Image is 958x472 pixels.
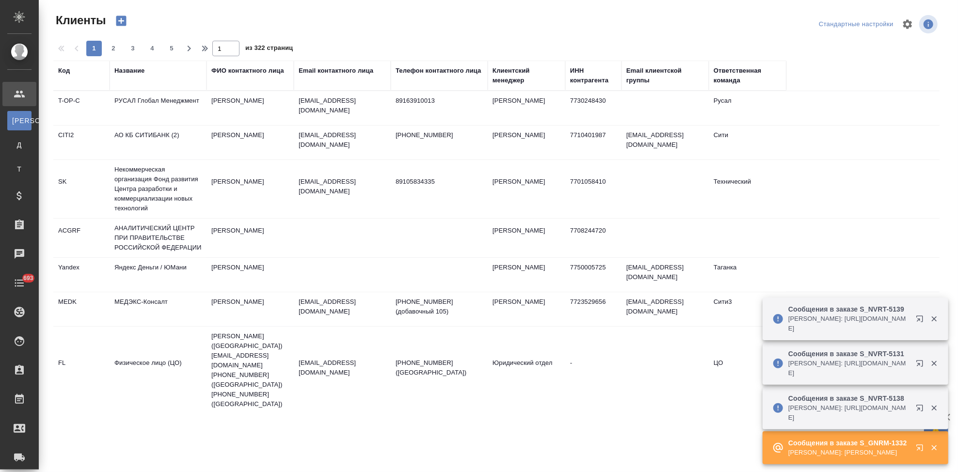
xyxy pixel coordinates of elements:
[910,309,933,332] button: Открыть в новой вкладке
[565,353,622,387] td: -
[110,292,207,326] td: МЕДЭКС-Консалт
[709,91,786,125] td: Русал
[7,159,32,179] a: Т
[570,66,617,85] div: ИНН контрагента
[396,297,483,316] p: [PHONE_NUMBER] (добавочный 105)
[565,172,622,206] td: 7701058410
[788,349,910,359] p: Сообщения в заказе S_NVRT-5131
[788,359,910,378] p: [PERSON_NAME]: [URL][DOMAIN_NAME]
[622,292,709,326] td: [EMAIL_ADDRESS][DOMAIN_NAME]
[788,403,910,423] p: [PERSON_NAME]: [URL][DOMAIN_NAME]
[396,96,483,106] p: 89163910013
[709,172,786,206] td: Технический
[106,44,121,53] span: 2
[110,353,207,387] td: Физическое лицо (ЦО)
[207,221,294,255] td: [PERSON_NAME]
[207,327,294,414] td: [PERSON_NAME] ([GEOGRAPHIC_DATA]) [EMAIL_ADDRESS][DOMAIN_NAME] [PHONE_NUMBER] ([GEOGRAPHIC_DATA])...
[110,160,207,218] td: Некоммерческая организация Фонд развития Центра разработки и коммерциализации новых технологий
[53,292,110,326] td: MEDK
[110,219,207,257] td: АНАЛИТИЧЕСКИЙ ЦЕНТР ПРИ ПРАВИТЕЛЬСТВЕ РОССИЙСКОЙ ФЕДЕРАЦИИ
[622,258,709,292] td: [EMAIL_ADDRESS][DOMAIN_NAME]
[709,353,786,387] td: ЦО
[53,172,110,206] td: SK
[565,258,622,292] td: 7750005725
[164,41,179,56] button: 5
[164,44,179,53] span: 5
[565,292,622,326] td: 7723529656
[626,66,704,85] div: Email клиентской группы
[207,292,294,326] td: [PERSON_NAME]
[709,258,786,292] td: Таганка
[816,17,896,32] div: split button
[17,273,39,283] span: 693
[110,13,133,29] button: Создать
[788,393,910,403] p: Сообщения в заказе S_NVRT-5138
[565,91,622,125] td: 7730248430
[110,258,207,292] td: Яндекс Деньги / ЮМани
[488,221,565,255] td: [PERSON_NAME]
[396,130,483,140] p: [PHONE_NUMBER]
[7,111,32,130] a: [PERSON_NAME]
[125,44,141,53] span: 3
[299,177,386,196] p: [EMAIL_ADDRESS][DOMAIN_NAME]
[12,116,27,126] span: [PERSON_NAME]
[207,126,294,159] td: [PERSON_NAME]
[110,91,207,125] td: РУСАЛ Глобал Менеджмент
[144,41,160,56] button: 4
[714,66,782,85] div: Ответственная команда
[488,126,565,159] td: [PERSON_NAME]
[493,66,560,85] div: Клиентский менеджер
[53,258,110,292] td: Yandex
[299,297,386,316] p: [EMAIL_ADDRESS][DOMAIN_NAME]
[207,172,294,206] td: [PERSON_NAME]
[299,96,386,115] p: [EMAIL_ADDRESS][DOMAIN_NAME]
[488,172,565,206] td: [PERSON_NAME]
[924,359,944,368] button: Закрыть
[207,91,294,125] td: [PERSON_NAME]
[245,42,293,56] span: из 322 страниц
[58,66,70,76] div: Код
[12,164,27,174] span: Т
[788,438,910,448] p: Сообщения в заказе S_GNRM-1332
[788,314,910,333] p: [PERSON_NAME]: [URL][DOMAIN_NAME]
[144,44,160,53] span: 4
[53,13,106,28] span: Клиенты
[910,354,933,377] button: Открыть в новой вкладке
[7,135,32,155] a: Д
[488,353,565,387] td: Юридический отдел
[12,140,27,150] span: Д
[125,41,141,56] button: 3
[53,353,110,387] td: FL
[919,15,940,33] span: Посмотреть информацию
[53,221,110,255] td: ACGRF
[114,66,144,76] div: Название
[709,292,786,326] td: Сити3
[565,221,622,255] td: 7708244720
[910,398,933,422] button: Открыть в новой вкладке
[924,443,944,452] button: Закрыть
[396,66,481,76] div: Телефон контактного лица
[106,41,121,56] button: 2
[2,271,36,295] a: 693
[709,126,786,159] td: Сити
[788,448,910,457] p: [PERSON_NAME]: [PERSON_NAME]
[488,292,565,326] td: [PERSON_NAME]
[211,66,284,76] div: ФИО контактного лица
[488,258,565,292] td: [PERSON_NAME]
[924,404,944,412] button: Закрыть
[110,126,207,159] td: АО КБ СИТИБАНК (2)
[565,126,622,159] td: 7710401987
[53,126,110,159] td: CITI2
[53,91,110,125] td: T-OP-C
[896,13,919,36] span: Настроить таблицу
[924,315,944,323] button: Закрыть
[299,130,386,150] p: [EMAIL_ADDRESS][DOMAIN_NAME]
[910,438,933,461] button: Открыть в новой вкладке
[207,258,294,292] td: [PERSON_NAME]
[788,304,910,314] p: Сообщения в заказе S_NVRT-5139
[396,177,483,187] p: 89105834335
[622,126,709,159] td: [EMAIL_ADDRESS][DOMAIN_NAME]
[299,358,386,378] p: [EMAIL_ADDRESS][DOMAIN_NAME]
[396,358,483,378] p: [PHONE_NUMBER] ([GEOGRAPHIC_DATA])
[488,91,565,125] td: [PERSON_NAME]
